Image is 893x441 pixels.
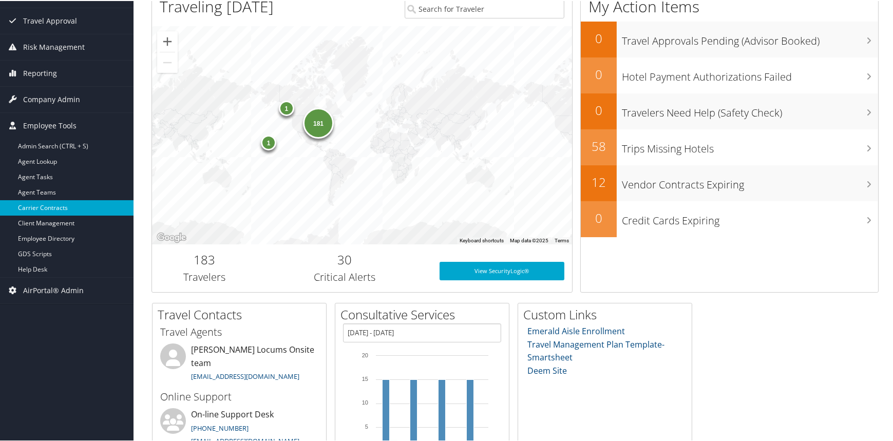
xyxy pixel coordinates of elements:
a: 0Hotel Payment Authorizations Failed [581,56,878,92]
h3: Hotel Payment Authorizations Failed [622,64,878,83]
span: Company Admin [23,86,80,111]
tspan: 15 [362,375,368,381]
span: Map data ©2025 [510,237,548,242]
button: Zoom out [157,51,178,72]
a: 0Credit Cards Expiring [581,200,878,236]
a: 0Travelers Need Help (Safety Check) [581,92,878,128]
h2: Custom Links [523,305,692,322]
h3: Travelers [160,269,249,283]
h3: Online Support [160,389,318,403]
span: Travel Approval [23,7,77,33]
h2: Consultative Services [340,305,509,322]
h3: Travel Approvals Pending (Advisor Booked) [622,28,878,47]
button: Zoom in [157,30,178,51]
div: 181 [303,107,334,138]
a: 0Travel Approvals Pending (Advisor Booked) [581,21,878,56]
h3: Travel Agents [160,324,318,338]
a: View SecurityLogic® [440,261,564,279]
h2: 0 [581,65,617,82]
a: [EMAIL_ADDRESS][DOMAIN_NAME] [191,371,299,380]
a: 12Vendor Contracts Expiring [581,164,878,200]
h2: 183 [160,250,249,267]
h2: 0 [581,208,617,226]
h3: Critical Alerts [264,269,424,283]
a: Open this area in Google Maps (opens a new window) [155,230,188,243]
h2: 0 [581,29,617,46]
div: 1 [279,100,294,115]
span: Reporting [23,60,57,85]
a: 58Trips Missing Hotels [581,128,878,164]
span: Employee Tools [23,112,77,138]
img: Google [155,230,188,243]
h2: 0 [581,101,617,118]
a: Emerald Aisle Enrollment [527,324,625,336]
h3: Vendor Contracts Expiring [622,171,878,191]
h3: Trips Missing Hotels [622,136,878,155]
li: [PERSON_NAME] Locums Onsite team [155,342,324,385]
a: [PHONE_NUMBER] [191,423,249,432]
h3: Travelers Need Help (Safety Check) [622,100,878,119]
div: 1 [261,133,276,149]
tspan: 10 [362,398,368,405]
span: AirPortal® Admin [23,277,84,302]
h2: 12 [581,172,617,190]
a: Travel Management Plan Template- Smartsheet [527,338,664,362]
h2: Travel Contacts [158,305,326,322]
h2: 30 [264,250,424,267]
button: Keyboard shortcuts [460,236,504,243]
span: Risk Management [23,33,85,59]
a: Terms (opens in new tab) [555,237,569,242]
h3: Credit Cards Expiring [622,207,878,227]
tspan: 5 [365,423,368,429]
h2: 58 [581,137,617,154]
tspan: 20 [362,351,368,357]
a: Deem Site [527,364,567,375]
